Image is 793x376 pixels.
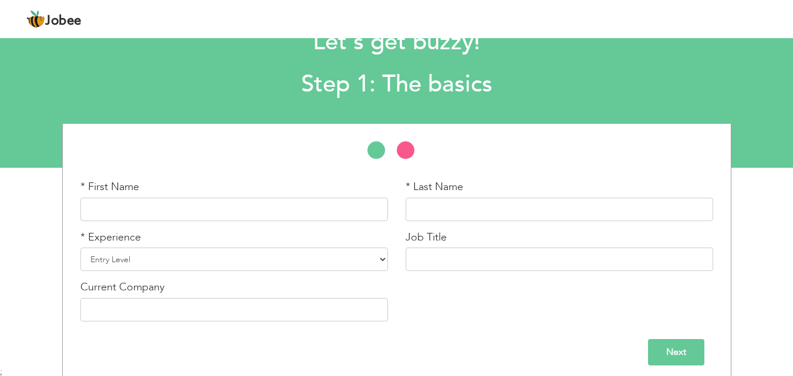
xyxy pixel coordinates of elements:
h1: Let's get buzzy! [108,27,685,57]
label: * Experience [80,230,141,245]
img: jobee.io [26,10,45,29]
h2: Step 1: The basics [108,69,685,100]
span: Jobee [45,15,82,28]
label: Job Title [406,230,447,245]
label: * First Name [80,179,139,195]
label: Current Company [80,280,164,295]
input: Next [648,339,704,365]
label: * Last Name [406,179,463,195]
